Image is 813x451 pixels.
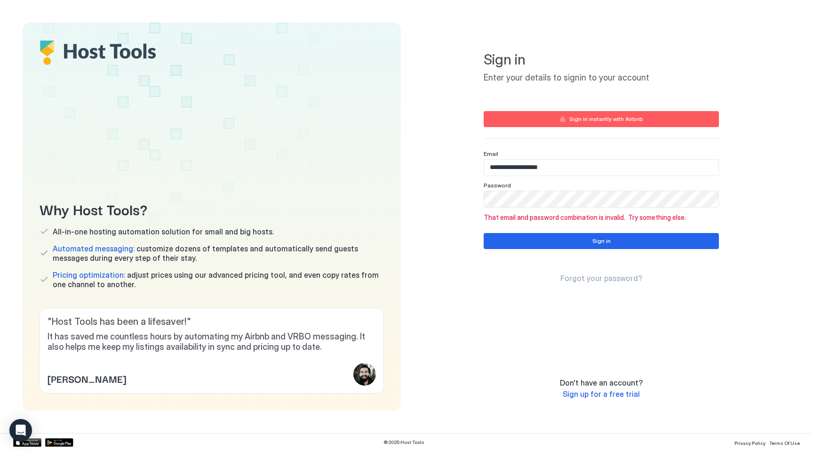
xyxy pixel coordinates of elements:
div: Sign in [592,237,611,245]
span: Don't have an account? [560,378,643,387]
span: It has saved me countless hours by automating my Airbnb and VRBO messaging. It also helps me keep... [48,331,376,353]
span: Why Host Tools? [40,198,384,219]
a: App Store [13,438,41,447]
span: Terms Of Use [769,440,800,446]
span: Sign in [484,51,719,69]
a: Terms Of Use [769,437,800,447]
span: " Host Tools has been a lifesaver! " [48,316,376,328]
a: Privacy Policy [734,437,765,447]
span: Privacy Policy [734,440,765,446]
span: Enter your details to signin to your account [484,72,719,83]
span: Automated messaging: [53,244,135,253]
span: customize dozens of templates and automatically send guests messages during every step of their s... [53,244,384,263]
span: adjust prices using our advanced pricing tool, and even copy rates from one channel to another. [53,270,384,289]
a: Forgot your password? [560,274,642,283]
button: Sign in [484,233,719,249]
a: Sign up for a free trial [563,389,640,399]
span: All-in-one hosting automation solution for small and big hosts. [53,227,274,236]
span: That email and password combination is invalid. Try something else. [484,213,719,222]
input: Input Field [484,191,718,207]
div: profile [353,363,376,386]
span: [PERSON_NAME] [48,371,126,386]
span: Email [484,150,498,157]
div: Open Intercom Messenger [9,419,32,442]
input: Input Field [484,160,718,176]
span: Password [484,182,511,189]
span: Pricing optimization: [53,270,125,280]
a: Google Play Store [45,438,73,447]
div: Sign in instantly with Airbnb [569,115,643,123]
button: Sign in instantly with Airbnb [484,111,719,127]
span: © 2025 Host Tools [383,439,424,445]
